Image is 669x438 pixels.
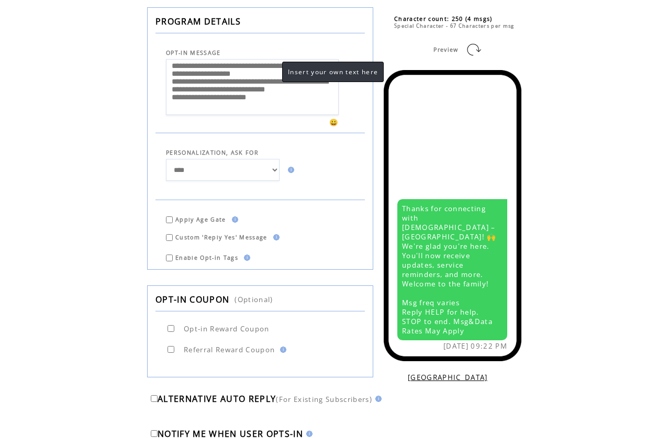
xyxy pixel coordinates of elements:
span: Insert your own text here [288,67,378,76]
span: PERSONALIZATION, ASK FOR [166,149,259,156]
span: 😀 [329,118,339,127]
img: help.gif [270,234,280,240]
span: Apply Age Gate [175,216,226,223]
span: ALTERNATIVE AUTO REPLY [158,393,276,405]
span: OPT-IN COUPON [155,294,229,305]
img: help.gif [372,396,382,402]
span: Special Character - 67 Characters per msg [394,22,515,29]
span: PROGRAM DETAILS [155,16,241,27]
a: [GEOGRAPHIC_DATA] [408,373,488,382]
span: Thanks for connecting with [DEMOGRAPHIC_DATA] – [GEOGRAPHIC_DATA]! 🙌 We're glad you're here. You'... [402,204,497,336]
span: Referral Reward Coupon [184,345,275,354]
img: help.gif [285,167,294,173]
img: help.gif [229,216,238,223]
span: Opt-in Reward Coupon [184,324,270,333]
span: (For Existing Subscribers) [276,395,372,404]
span: Enable Opt-in Tags [175,254,238,261]
span: Preview [433,46,458,53]
span: OPT-IN MESSAGE [166,49,221,56]
img: help.gif [241,255,250,261]
span: Custom 'Reply Yes' Message [175,234,267,241]
span: (Optional) [235,295,273,304]
span: Character count: 250 (4 msgs) [394,15,493,22]
img: help.gif [303,431,313,437]
img: help.gif [277,347,286,353]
